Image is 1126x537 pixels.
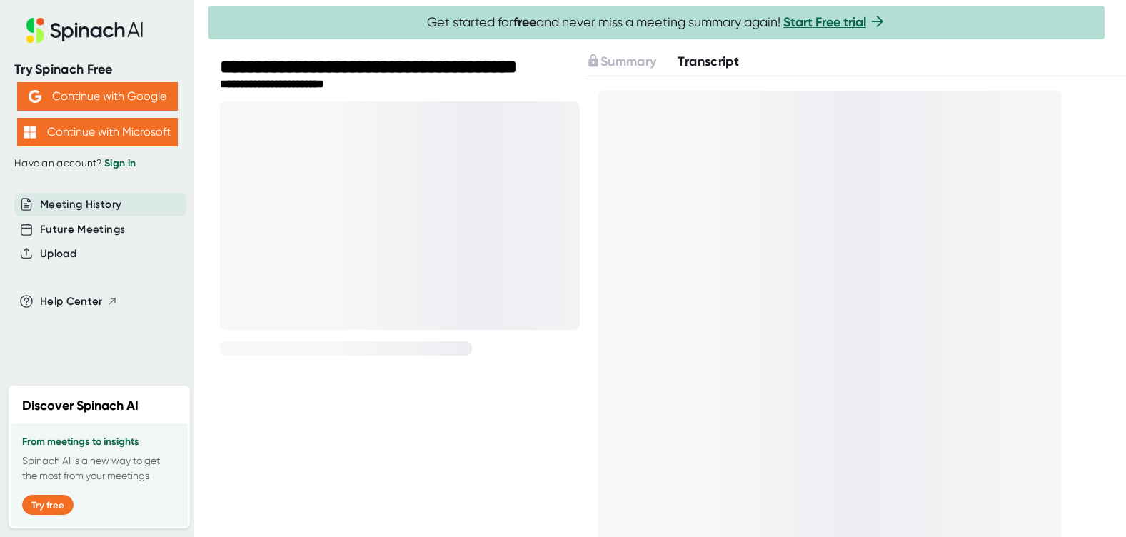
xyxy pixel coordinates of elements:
button: Try free [22,495,74,515]
button: Meeting History [40,196,121,213]
div: Try Spinach Free [14,61,180,78]
button: Transcript [678,52,739,71]
a: Sign in [104,157,136,169]
button: Continue with Google [17,82,178,111]
b: free [513,14,536,30]
span: Get started for and never miss a meeting summary again! [427,14,886,31]
div: Have an account? [14,157,180,170]
h3: From meetings to insights [22,436,176,448]
button: Summary [586,52,656,71]
span: Help Center [40,293,103,310]
div: Upgrade to access [586,52,678,71]
p: Spinach AI is a new way to get the most from your meetings [22,453,176,483]
img: Aehbyd4JwY73AAAAAElFTkSuQmCC [29,90,41,103]
a: Start Free trial [783,14,866,30]
button: Future Meetings [40,221,125,238]
button: Upload [40,246,76,262]
span: Summary [600,54,656,69]
button: Continue with Microsoft [17,118,178,146]
span: Transcript [678,54,739,69]
h2: Discover Spinach AI [22,396,139,416]
button: Help Center [40,293,118,310]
